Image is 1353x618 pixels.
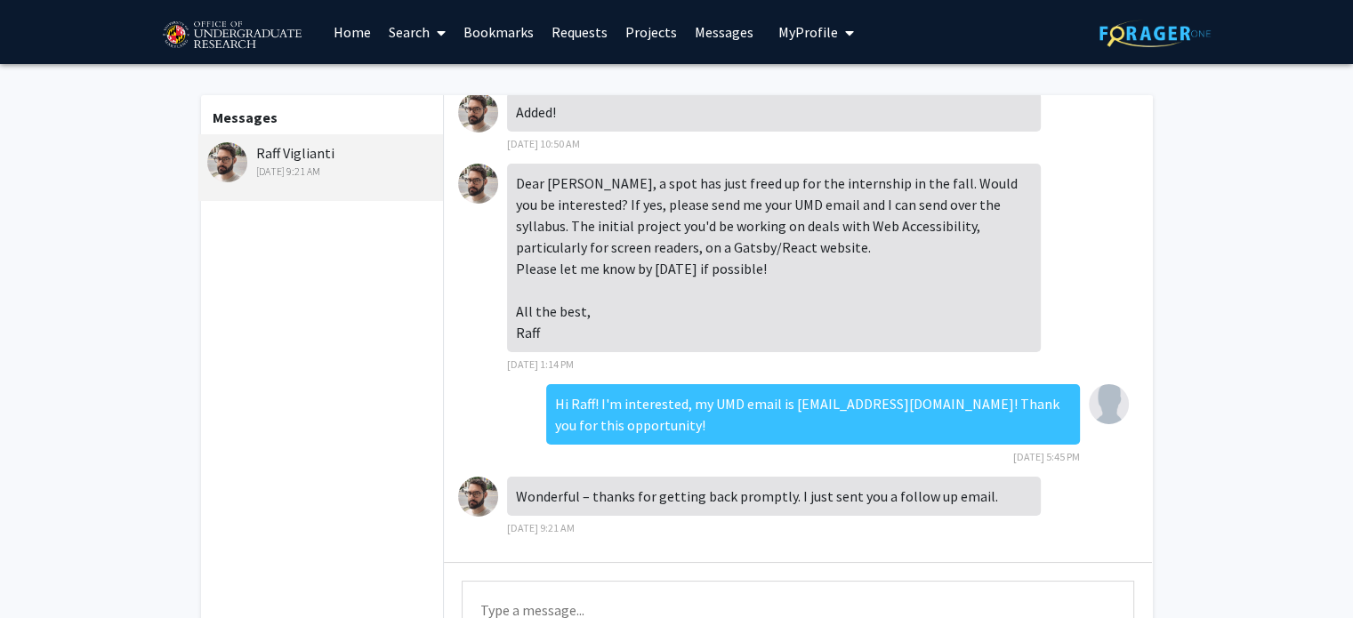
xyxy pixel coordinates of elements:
[207,164,439,180] div: [DATE] 9:21 AM
[1013,450,1080,463] span: [DATE] 5:45 PM
[507,92,1041,132] div: Added!
[325,1,380,63] a: Home
[458,477,498,517] img: Raff Viglianti
[507,137,580,150] span: [DATE] 10:50 AM
[543,1,616,63] a: Requests
[686,1,762,63] a: Messages
[455,1,543,63] a: Bookmarks
[507,477,1041,516] div: Wonderful – thanks for getting back promptly. I just sent you a follow up email.
[507,164,1041,352] div: Dear [PERSON_NAME], a spot has just freed up for the internship in the fall. Would you be interes...
[157,13,307,58] img: University of Maryland Logo
[507,357,574,371] span: [DATE] 1:14 PM
[380,1,455,63] a: Search
[207,142,247,182] img: Raff Viglianti
[778,23,838,41] span: My Profile
[1099,20,1211,47] img: ForagerOne Logo
[213,108,278,126] b: Messages
[546,384,1080,445] div: Hi Raff! I'm interested, my UMD email is [EMAIL_ADDRESS][DOMAIN_NAME]! Thank you for this opportu...
[616,1,686,63] a: Projects
[458,164,498,204] img: Raff Viglianti
[207,142,439,180] div: Raff Viglianti
[458,92,498,132] img: Raff Viglianti
[507,521,575,534] span: [DATE] 9:21 AM
[13,538,76,605] iframe: Chat
[1089,384,1129,424] img: Daniella Ghonda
